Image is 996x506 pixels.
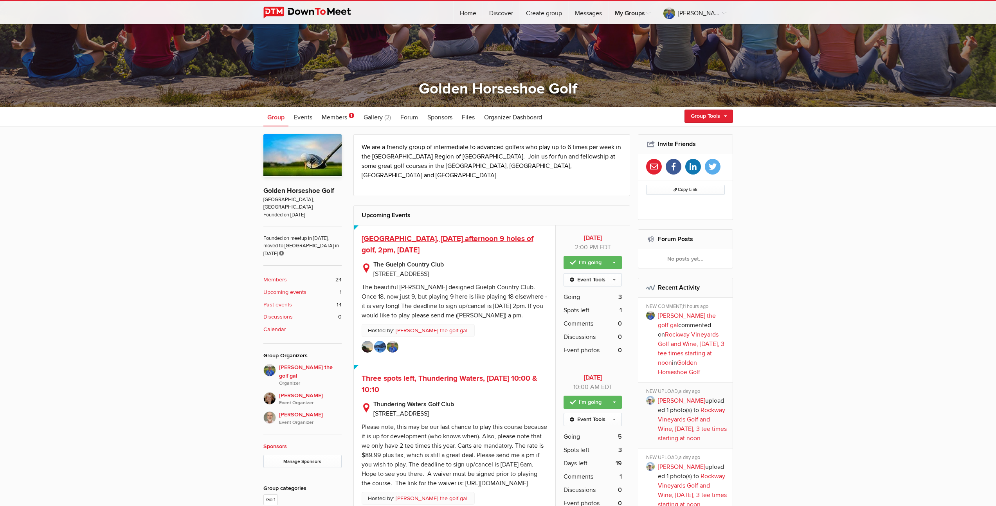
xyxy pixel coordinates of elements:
[616,459,622,468] b: 19
[263,387,342,407] a: [PERSON_NAME]Event Organizer
[263,411,276,424] img: Greg Mais
[396,494,467,503] a: [PERSON_NAME] the golf gal
[263,7,363,18] img: DownToMeet
[684,110,733,123] a: Group Tools
[279,391,342,407] span: [PERSON_NAME]
[263,484,342,493] div: Group categories
[679,454,700,461] span: a day ago
[335,276,342,284] span: 24
[658,331,724,367] a: Rockway Vineyards Golf and Wine, [DATE], 3 tee times starting at noon
[263,351,342,360] div: Group Organizers
[337,301,342,309] span: 14
[396,326,467,335] a: [PERSON_NAME] the golf gal
[620,472,622,481] b: 1
[263,443,287,450] a: Sponsors
[360,107,395,126] a: Gallery (2)
[658,397,705,405] a: [PERSON_NAME]
[362,324,475,337] p: Hosted by:
[575,243,598,251] span: 2:00 PM
[338,313,342,321] span: 0
[322,113,347,121] span: Members
[362,283,547,319] div: The beautiful [PERSON_NAME] designed Guelph Country Club. Once 18, now just 9, but playing 9 here...
[279,400,342,407] i: Event Organizer
[618,346,622,355] b: 0
[362,423,547,487] div: Please note, this may be our last chance to play this course because it is up for development (wh...
[396,107,422,126] a: Forum
[362,374,537,394] a: Three spots left, Thundering Waters, [DATE] 10:00 & 10:10
[564,413,622,426] a: Event Tools
[483,1,519,24] a: Discover
[279,363,342,387] span: [PERSON_NAME] the golf gal
[263,313,342,321] a: Discussions 0
[279,419,342,426] i: Event Organizer
[263,196,342,211] span: [GEOGRAPHIC_DATA], [GEOGRAPHIC_DATA]
[564,346,600,355] span: Event photos
[658,406,727,442] a: Rockway Vineyards Golf and Wine, [DATE], 3 tee times starting at noon
[618,432,622,441] b: 5
[362,341,373,353] img: Bruce McVicar
[484,113,542,121] span: Organizer Dashboard
[263,364,342,387] a: [PERSON_NAME] the golf galOrganizer
[263,301,342,309] a: Past events 14
[373,260,548,269] b: The Guelph Country Club
[362,142,622,180] p: We are a friendly group of intermediate to advanced golfers who play up to 6 times per week in th...
[373,410,429,418] span: [STREET_ADDRESS]
[564,445,589,455] span: Spots left
[658,311,727,377] p: commented on in
[340,288,342,297] span: 1
[600,243,611,251] span: America/Toronto
[564,459,587,468] span: Days left
[290,107,316,126] a: Events
[646,454,727,462] div: NEW UPLOAD,
[646,135,725,153] h2: Invite Friends
[620,306,622,315] b: 1
[564,332,596,342] span: Discussions
[263,288,306,297] b: Upcoming events
[618,445,622,455] b: 3
[646,278,725,297] h2: Recent Activity
[454,1,483,24] a: Home
[564,292,580,302] span: Going
[387,341,398,353] img: Beth the golf gal
[564,472,593,481] span: Comments
[267,113,285,121] span: Group
[362,234,533,255] span: [GEOGRAPHIC_DATA], [DATE] afternoon 9 holes of golf, 2pm, [DATE]
[646,303,727,311] div: NEW COMMENT,
[263,276,342,284] a: Members 24
[263,325,342,334] a: Calendar
[674,187,697,192] span: Copy Link
[373,270,429,278] span: [STREET_ADDRESS]
[462,113,475,121] span: Files
[618,319,622,328] b: 0
[564,485,596,495] span: Discussions
[564,396,622,409] a: I'm going
[263,407,342,426] a: [PERSON_NAME]Event Organizer
[638,249,733,268] div: No posts yet...
[618,332,622,342] b: 0
[609,1,657,24] a: My Groups
[564,273,622,286] a: Event Tools
[657,1,733,24] a: [PERSON_NAME] the golf gal
[263,313,293,321] b: Discussions
[646,185,725,195] button: Copy Link
[427,113,452,121] span: Sponsors
[658,359,700,376] a: Golden Horseshoe Golf
[658,463,705,471] a: [PERSON_NAME]
[294,113,312,121] span: Events
[658,396,727,443] p: uploaded 1 photo(s) to
[362,492,475,505] p: Hosted by:
[564,233,622,243] b: [DATE]
[618,292,622,302] b: 3
[263,134,342,177] img: Golden Horseshoe Golf
[658,235,693,243] a: Forum Posts
[423,107,456,126] a: Sponsors
[263,107,288,126] a: Group
[263,288,342,297] a: Upcoming events 1
[349,113,354,118] span: 1
[520,1,568,24] a: Create group
[263,276,287,284] b: Members
[279,411,342,426] span: [PERSON_NAME]
[601,383,612,391] span: America/Toronto
[263,325,286,334] b: Calendar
